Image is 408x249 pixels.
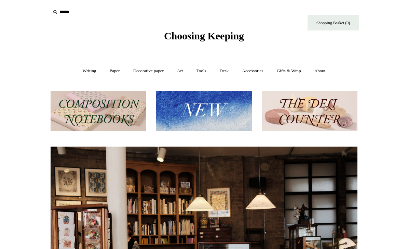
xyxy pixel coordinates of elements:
[271,62,307,80] a: Gifts & Wrap
[308,62,332,80] a: About
[171,62,189,80] a: Art
[51,91,146,132] img: 202302 Composition ledgers.jpg__PID:69722ee6-fa44-49dd-a067-31375e5d54ec
[236,62,270,80] a: Accessories
[127,62,170,80] a: Decorative paper
[77,62,103,80] a: Writing
[104,62,126,80] a: Paper
[214,62,235,80] a: Desk
[156,91,251,132] img: New.jpg__PID:f73bdf93-380a-4a35-bcfe-7823039498e1
[164,30,244,41] span: Choosing Keeping
[164,36,244,40] a: Choosing Keeping
[308,15,359,30] a: Shopping Basket (0)
[190,62,213,80] a: Tools
[262,91,357,132] img: The Deli Counter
